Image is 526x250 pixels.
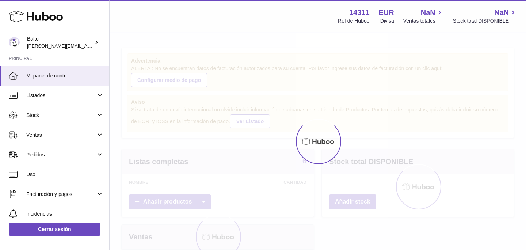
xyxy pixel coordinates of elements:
[453,18,517,24] span: Stock total DISPONIBLE
[380,18,394,24] div: Divisa
[26,92,96,99] span: Listados
[26,132,96,139] span: Ventas
[9,37,20,48] img: dani@balto.fr
[403,18,444,24] span: Ventas totales
[27,35,93,49] div: Balto
[26,151,96,158] span: Pedidos
[349,8,370,18] strong: 14311
[403,8,444,24] a: NaN Ventas totales
[26,72,104,79] span: Mi panel de control
[26,211,104,217] span: Incidencias
[26,171,104,178] span: Uso
[453,8,517,24] a: NaN Stock total DISPONIBLE
[27,43,146,49] span: [PERSON_NAME][EMAIL_ADDRESS][DOMAIN_NAME]
[338,18,369,24] div: Ref de Huboo
[26,191,96,198] span: Facturación y pagos
[379,8,394,18] strong: EUR
[494,8,509,18] span: NaN
[26,112,96,119] span: Stock
[421,8,435,18] span: NaN
[9,223,100,236] a: Cerrar sesión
